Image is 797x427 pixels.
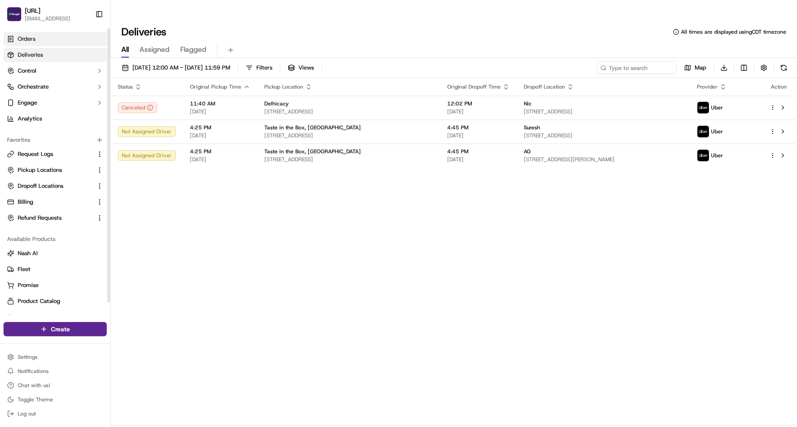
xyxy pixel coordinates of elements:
[256,64,272,72] span: Filters
[524,132,683,139] span: [STREET_ADDRESS]
[7,313,103,321] a: Returns
[4,96,107,110] button: Engage
[4,211,107,225] button: Refund Requests
[447,100,510,107] span: 12:02 PM
[18,35,35,43] span: Orders
[4,351,107,363] button: Settings
[4,4,92,25] button: Froogal.ai[URL][EMAIL_ADDRESS]
[18,99,37,107] span: Engage
[18,297,60,305] span: Product Catalog
[4,408,107,420] button: Log out
[711,152,723,159] span: Uber
[264,156,433,163] span: [STREET_ADDRESS]
[524,148,531,155] span: AG
[18,83,49,91] span: Orchestrate
[18,368,49,375] span: Notifications
[18,313,38,321] span: Returns
[4,232,107,246] div: Available Products
[25,15,70,22] button: [EMAIL_ADDRESS]
[4,294,107,308] button: Product Catalog
[180,44,206,55] span: Flagged
[711,128,723,135] span: Uber
[4,48,107,62] a: Deliveries
[190,132,250,139] span: [DATE]
[18,182,63,190] span: Dropoff Locations
[18,249,38,257] span: Nash AI
[18,115,42,123] span: Analytics
[18,166,62,174] span: Pickup Locations
[18,198,33,206] span: Billing
[695,64,706,72] span: Map
[7,249,103,257] a: Nash AI
[121,44,129,55] span: All
[770,83,788,90] div: Action
[264,108,433,115] span: [STREET_ADDRESS]
[264,124,361,131] span: Taste in the Box, [GEOGRAPHIC_DATA]
[9,85,25,101] img: 1736555255976-a54dd68f-1ca7-489b-9aae-adbdc363a1c4
[190,83,241,90] span: Original Pickup Time
[597,62,677,74] input: Type to search
[4,262,107,276] button: Fleet
[264,83,303,90] span: Pickup Location
[139,44,170,55] span: Assigned
[84,128,142,137] span: API Documentation
[4,379,107,392] button: Chat with us!
[697,126,709,137] img: uber-new-logo.jpeg
[4,310,107,324] button: Returns
[524,100,532,107] span: Nic
[284,62,318,74] button: Views
[447,132,510,139] span: [DATE]
[524,124,540,131] span: Suresh
[447,124,510,131] span: 4:45 PM
[18,353,38,361] span: Settings
[30,93,112,101] div: We're available if you need us!
[7,281,103,289] a: Promise
[75,129,82,136] div: 💻
[264,148,361,155] span: Taste in the Box, [GEOGRAPHIC_DATA]
[711,104,723,111] span: Uber
[4,179,107,193] button: Dropoff Locations
[242,62,276,74] button: Filters
[25,6,40,15] button: [URL]
[697,102,709,113] img: uber-new-logo.jpeg
[190,156,250,163] span: [DATE]
[18,150,53,158] span: Request Logs
[264,132,433,139] span: [STREET_ADDRESS]
[447,108,510,115] span: [DATE]
[18,51,43,59] span: Deliveries
[4,80,107,94] button: Orchestrate
[4,64,107,78] button: Control
[62,150,107,157] a: Powered byPylon
[697,150,709,161] img: uber-new-logo.jpeg
[7,7,21,21] img: Froogal.ai
[5,125,71,141] a: 📗Knowledge Base
[118,102,157,113] button: Canceled
[4,246,107,260] button: Nash AI
[697,83,718,90] span: Provider
[524,156,683,163] span: [STREET_ADDRESS][PERSON_NAME]
[18,214,62,222] span: Refund Requests
[71,125,146,141] a: 💻API Documentation
[4,112,107,126] a: Analytics
[7,265,103,273] a: Fleet
[121,25,166,39] h1: Deliveries
[23,57,159,66] input: Got a question? Start typing here...
[7,297,103,305] a: Product Catalog
[7,214,93,222] a: Refund Requests
[680,62,710,74] button: Map
[18,410,36,417] span: Log out
[30,85,145,93] div: Start new chat
[4,393,107,406] button: Toggle Theme
[51,325,70,334] span: Create
[9,35,161,50] p: Welcome 👋
[190,124,250,131] span: 4:25 PM
[7,150,93,158] a: Request Logs
[18,128,68,137] span: Knowledge Base
[18,265,31,273] span: Fleet
[132,64,230,72] span: [DATE] 12:00 AM - [DATE] 11:59 PM
[4,133,107,147] div: Favorites
[18,281,39,289] span: Promise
